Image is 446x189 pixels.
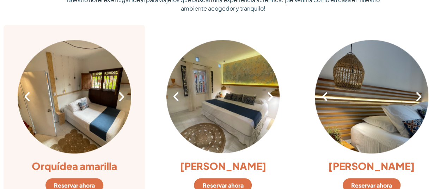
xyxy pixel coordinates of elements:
font: Reservar ahora [202,181,243,189]
font: Reservar ahora [351,181,392,189]
font: Reservar ahora [54,181,95,189]
font: [PERSON_NAME] [179,160,266,172]
font: Orquídea amarilla [32,160,117,172]
font: [PERSON_NAME] [328,160,415,172]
